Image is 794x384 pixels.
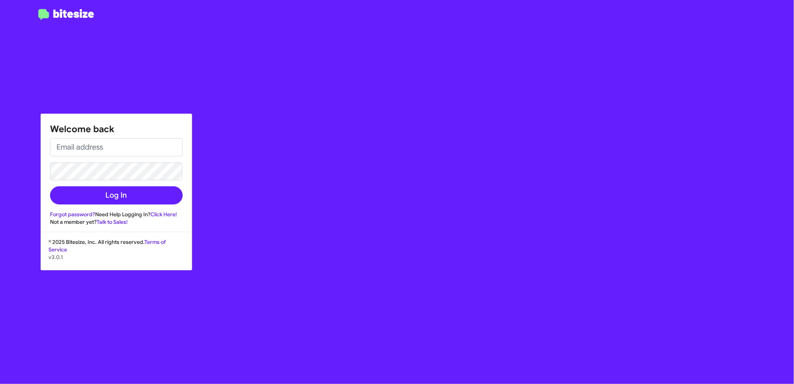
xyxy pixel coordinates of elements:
a: Talk to Sales! [97,219,128,225]
h1: Welcome back [50,123,183,135]
input: Email address [50,138,183,156]
a: Forgot password? [50,211,95,218]
div: Need Help Logging In? [50,211,183,218]
div: Not a member yet? [50,218,183,226]
p: v3.0.1 [49,253,184,261]
button: Log In [50,186,183,204]
div: © 2025 Bitesize, Inc. All rights reserved. [41,238,192,270]
a: Terms of Service [49,239,166,253]
a: Click Here! [150,211,177,218]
